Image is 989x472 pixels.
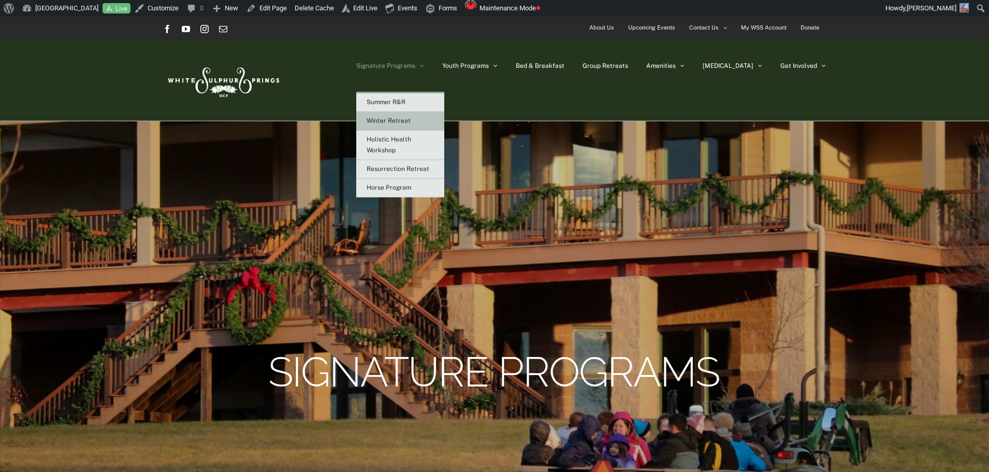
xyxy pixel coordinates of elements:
[367,98,405,106] span: Summer R&R
[703,40,762,92] a: [MEDICAL_DATA]
[703,63,753,69] span: [MEDICAL_DATA]
[907,4,956,12] span: [PERSON_NAME]
[628,20,675,35] span: Upcoming Events
[583,63,628,69] span: Group Retreats
[621,17,682,39] a: Upcoming Events
[583,17,621,39] a: About Us
[356,131,444,160] a: Holistic Health Workshop
[794,17,826,39] a: Donate
[356,63,415,69] span: Signature Programs
[682,17,734,39] a: Contact Us
[646,63,676,69] span: Amenities
[356,40,424,92] a: Signature Programs
[367,117,411,124] span: Winter Retreat
[367,184,411,191] span: Horse Program
[356,160,444,179] a: Resurrection Retreat
[516,63,564,69] span: Bed & Breakfast
[367,136,411,154] span: Holistic Health Workshop
[442,40,498,92] a: Youth Programs
[268,361,719,384] rs-layer: Signature Programs
[583,40,628,92] a: Group Retreats
[741,20,787,35] span: My WSS Account
[589,20,614,35] span: About Us
[801,20,819,35] span: Donate
[780,40,826,92] a: Get Involved
[356,40,826,92] nav: Main Menu
[734,17,793,39] a: My WSS Account
[163,56,282,105] img: White Sulphur Springs Logo
[959,3,969,12] img: SusannePappal-66x66.jpg
[780,63,817,69] span: Get Involved
[516,40,564,92] a: Bed & Breakfast
[356,93,444,112] a: Summer R&R
[442,63,489,69] span: Youth Programs
[356,112,444,131] a: Winter Retreat
[689,20,719,35] span: Contact Us
[103,3,130,14] a: Live
[646,40,685,92] a: Amenities
[583,17,826,39] nav: Secondary Menu
[367,165,429,173] span: Resurrection Retreat
[356,179,444,197] a: Horse Program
